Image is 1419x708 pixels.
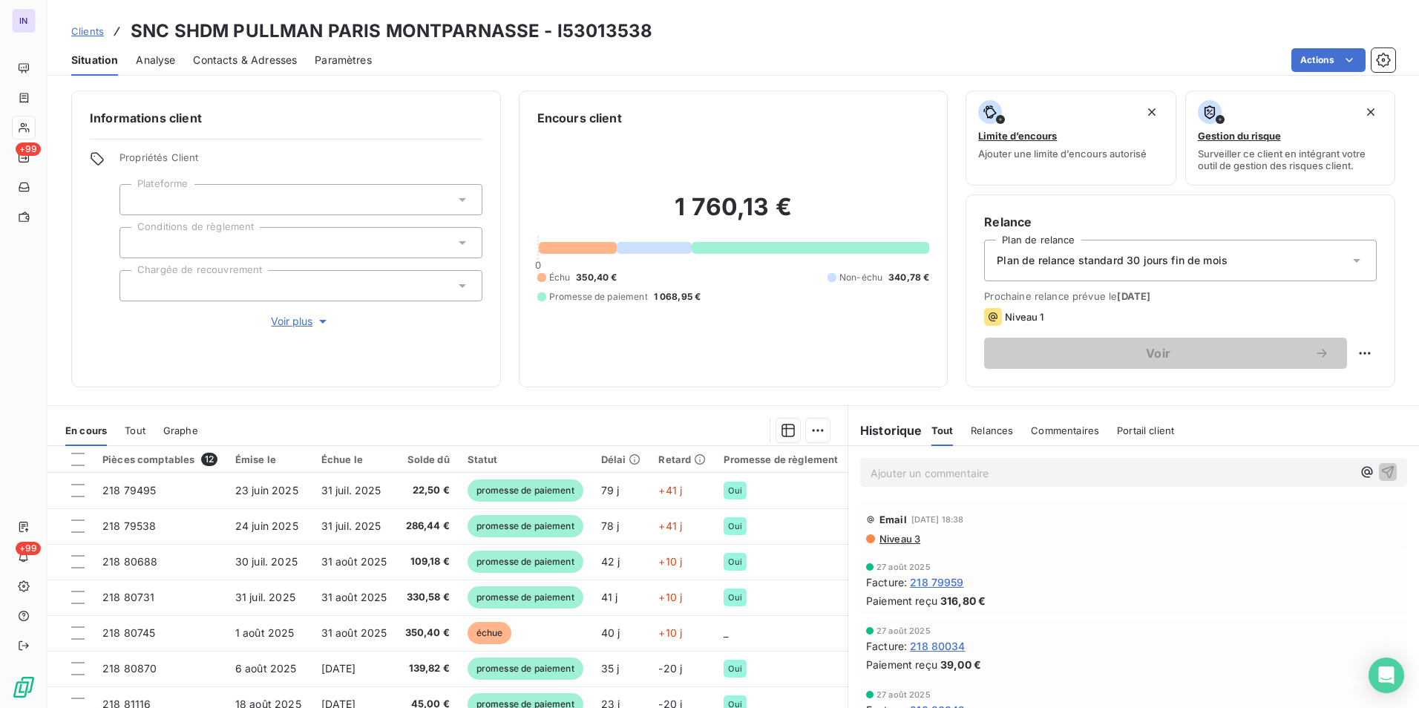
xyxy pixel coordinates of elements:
span: 218 79495 [102,484,156,496]
span: Échu [549,271,571,284]
span: Prochaine relance prévue le [984,290,1377,302]
span: En cours [65,425,107,436]
span: Clients [71,25,104,37]
span: 40 j [601,626,620,639]
span: 340,78 € [888,271,929,284]
span: 6 août 2025 [235,662,297,675]
span: Paramètres [315,53,372,68]
span: +41 j [658,484,682,496]
span: Email [879,514,907,525]
div: Statut [468,453,583,465]
input: Ajouter une valeur [132,279,144,292]
div: Open Intercom Messenger [1369,658,1404,693]
span: 316,80 € [940,593,986,609]
span: 27 août 2025 [876,690,931,699]
span: Analyse [136,53,175,68]
span: 31 juil. 2025 [235,591,295,603]
span: Situation [71,53,118,68]
span: Niveau 1 [1005,311,1043,323]
span: Paiement reçu [866,657,937,672]
h6: Encours client [537,109,622,127]
span: +10 j [658,626,682,639]
span: 41 j [601,591,618,603]
span: 218 80731 [102,591,154,603]
span: échue [468,622,512,644]
span: 31 août 2025 [321,626,387,639]
span: Facture : [866,638,907,654]
span: 218 79959 [910,574,963,590]
div: Solde dû [405,453,450,465]
span: promesse de paiement [468,479,583,502]
span: 39,00 € [940,657,981,672]
span: Contacts & Adresses [193,53,297,68]
span: Oui [728,557,741,566]
span: 79 j [601,484,620,496]
span: 218 80745 [102,626,155,639]
span: _ [724,626,728,639]
span: Limite d’encours [978,130,1057,142]
span: 1 août 2025 [235,626,295,639]
h3: SNC SHDM PULLMAN PARIS MONTPARNASSE - I53013538 [131,18,652,45]
span: Promesse de paiement [549,290,648,304]
span: 330,58 € [405,590,450,605]
h2: 1 760,13 € [537,192,930,237]
span: +99 [16,542,41,555]
span: Propriétés Client [119,151,482,172]
span: Ajouter une limite d’encours autorisé [978,148,1147,160]
span: 218 80870 [102,662,157,675]
span: +10 j [658,555,682,568]
span: Voir plus [271,314,330,329]
span: 350,40 € [405,626,450,640]
button: Voir plus [119,313,482,330]
span: Graphe [163,425,198,436]
span: Commentaires [1031,425,1099,436]
span: Oui [728,593,741,602]
span: 78 j [601,519,620,532]
span: 24 juin 2025 [235,519,298,532]
span: 42 j [601,555,620,568]
button: Voir [984,338,1347,369]
span: Tout [931,425,954,436]
span: 35 j [601,662,620,675]
span: 109,18 € [405,554,450,569]
span: 23 juin 2025 [235,484,298,496]
span: promesse de paiement [468,515,583,537]
span: 30 juil. 2025 [235,555,298,568]
button: Actions [1291,48,1366,72]
h6: Informations client [90,109,482,127]
span: promesse de paiement [468,586,583,609]
span: Surveiller ce client en intégrant votre outil de gestion des risques client. [1198,148,1383,171]
div: Retard [658,453,706,465]
span: Niveau 3 [878,533,920,545]
div: Promesse de règlement [724,453,838,465]
span: Gestion du risque [1198,130,1281,142]
span: 27 août 2025 [876,626,931,635]
span: [DATE] [1117,290,1150,302]
span: 0 [535,259,541,271]
span: Non-échu [839,271,882,284]
span: Voir [1002,347,1314,359]
div: IN [12,9,36,33]
h6: Relance [984,213,1377,231]
span: 286,44 € [405,519,450,534]
span: 350,40 € [576,271,617,284]
span: Oui [728,664,741,673]
h6: Historique [848,422,922,439]
button: Limite d’encoursAjouter une limite d’encours autorisé [966,91,1176,186]
span: [DATE] [321,662,356,675]
span: 31 août 2025 [321,555,387,568]
span: promesse de paiement [468,551,583,573]
div: Émise le [235,453,304,465]
span: 218 79538 [102,519,156,532]
span: -20 j [658,662,682,675]
span: 31 juil. 2025 [321,484,381,496]
span: +99 [16,142,41,156]
span: Plan de relance standard 30 jours fin de mois [997,253,1228,268]
span: 139,82 € [405,661,450,676]
button: Gestion du risqueSurveiller ce client en intégrant votre outil de gestion des risques client. [1185,91,1395,186]
span: 1 068,95 € [654,290,701,304]
span: Portail client [1117,425,1174,436]
span: [DATE] 18:38 [911,515,964,524]
input: Ajouter une valeur [132,193,144,206]
span: Oui [728,486,741,495]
